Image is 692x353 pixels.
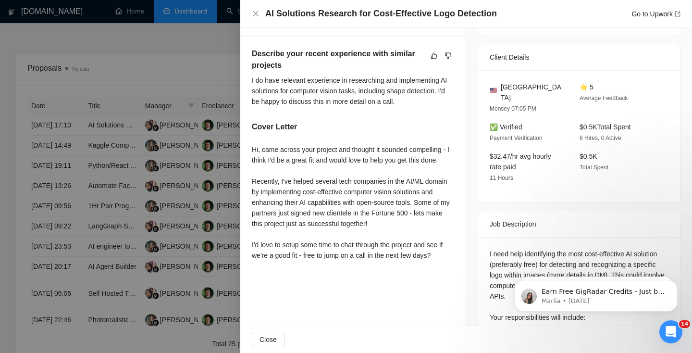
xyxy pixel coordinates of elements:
[490,152,551,171] span: $32.47/hr avg hourly rate paid
[428,50,440,62] button: like
[490,211,668,237] div: Job Description
[679,320,690,328] span: 14
[490,123,522,131] span: ✅ Verified
[490,87,497,94] img: 🇺🇸
[490,105,536,112] span: Monsey 07:05 PM
[675,11,680,17] span: export
[631,10,680,18] a: Go to Upworkexport
[580,95,628,101] span: Average Feedback
[252,75,454,107] div: I do have relevant experience in researching and implementing AI solutions for computer vision ta...
[659,320,682,343] iframe: Intercom live chat
[443,50,454,62] button: dislike
[252,10,259,17] span: close
[580,83,593,91] span: ⭐ 5
[252,332,284,347] button: Close
[580,135,621,141] span: 6 Hires, 0 Active
[500,260,692,327] iframe: Intercom notifications message
[445,52,452,60] span: dislike
[431,52,437,60] span: like
[580,152,597,160] span: $0.5K
[265,8,497,20] h4: AI Solutions Research for Cost-Effective Logo Detection
[252,144,454,261] div: Hi, came across your project and thought it sounded compelling - I think I'd be a great fit and w...
[252,121,297,133] h5: Cover Letter
[501,82,564,103] span: [GEOGRAPHIC_DATA]
[252,48,424,71] h5: Describe your recent experience with similar projects
[580,164,608,171] span: Total Spent
[490,175,513,181] span: 11 Hours
[580,123,631,131] span: $0.5K Total Spent
[252,10,259,18] button: Close
[490,44,668,70] div: Client Details
[490,135,542,141] span: Payment Verification
[259,334,277,345] span: Close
